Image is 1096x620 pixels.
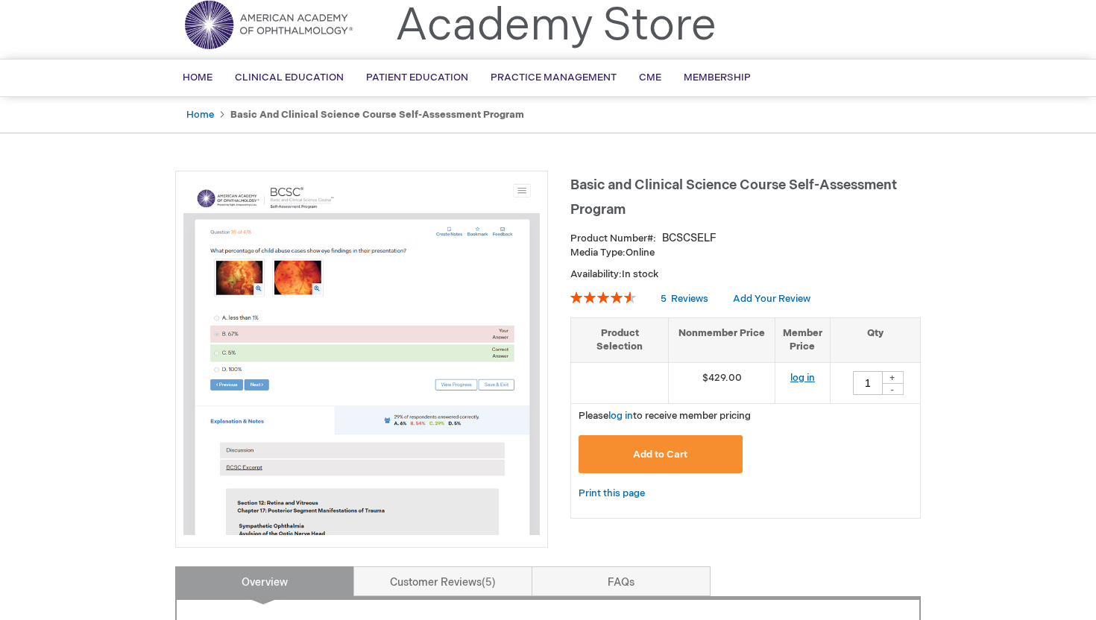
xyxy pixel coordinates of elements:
span: Membership [684,72,751,83]
span: Practice Management [491,72,617,83]
span: Add to Cart [633,449,687,461]
a: Print this page [579,484,645,503]
a: Customer Reviews5 [353,566,532,596]
a: Home [186,109,214,121]
span: Patient Education [366,72,468,83]
span: Clinical Education [235,72,344,83]
div: - [881,383,904,395]
span: Please to receive member pricing [579,410,751,422]
a: log in [790,372,815,384]
button: Add to Cart [579,435,743,473]
img: Basic and Clinical Science Course Self-Assessment Program [183,179,540,535]
a: Add Your Review [733,293,810,305]
strong: Media Type: [570,247,626,259]
th: Nonmember Price [669,317,775,362]
div: + [881,371,904,384]
div: BCSCSELF [662,231,717,246]
span: Basic and Clinical Science Course Self-Assessment Program [570,177,897,218]
span: 5 [661,293,667,305]
a: FAQs [532,566,711,596]
span: CME [639,72,661,83]
a: log in [608,410,633,422]
input: Qty [853,371,883,395]
th: Member Price [775,317,830,362]
span: In stock [622,268,658,280]
div: 92% [570,291,636,303]
strong: Basic and Clinical Science Course Self-Assessment Program [230,109,524,121]
a: 5 Reviews [661,293,711,305]
p: Online [570,246,921,260]
th: Product Selection [571,317,669,362]
td: $429.00 [669,362,775,403]
strong: Product Number [570,232,656,244]
a: Overview [175,566,354,596]
th: Qty [830,317,920,362]
span: Home [183,72,212,83]
span: Reviews [671,293,708,305]
p: Availability: [570,268,921,282]
span: 5 [482,576,496,589]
